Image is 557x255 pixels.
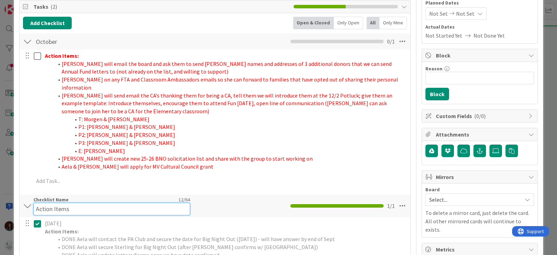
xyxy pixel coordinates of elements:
[45,52,79,59] strong: Action Items:
[78,116,149,123] span: T: Morgen & [PERSON_NAME]
[62,244,318,250] span: DONE Aela will secure Sterling for Big Night Out (after [PERSON_NAME] confirms w/ [GEOGRAPHIC_DATA])
[436,173,525,181] span: Mirrors
[436,130,525,139] span: Attachments
[379,17,407,29] div: Only Mine
[456,9,474,18] span: Not Set
[474,113,486,119] span: ( 0/0 )
[387,37,395,46] span: 0 / 1
[23,17,72,29] button: Add Checklist
[62,92,393,115] span: [PERSON_NAME] will send email the CA’s thanking them for being a CA, tell them we will introduce ...
[429,9,448,18] span: Not Set
[45,228,79,235] strong: Action Items:
[33,196,69,203] label: Checklist Name
[71,196,190,203] div: 12 / 64
[50,3,57,10] span: ( 2 )
[334,17,363,29] div: Only Open
[62,60,393,75] span: [PERSON_NAME] will email the board and ask them to send [PERSON_NAME] names and addresses of 3 ad...
[33,203,190,215] input: Add Checklist...
[425,31,462,40] span: Not Started Yet
[429,195,518,204] span: Select...
[62,235,335,242] span: DONE Aela will contact the PA Club and secure the date for Big Night Out ([DATE]) - will have ans...
[425,65,442,72] label: Reason
[78,147,125,154] span: E: [PERSON_NAME]
[367,17,379,29] div: All
[45,219,406,227] p: [DATE]
[33,35,190,48] input: Add Checklist...
[473,31,505,40] span: Not Done Yet
[425,209,534,234] p: To delete a mirror card, just delete the card. All other mirrored cards will continue to exists.
[425,88,449,100] button: Block
[62,155,313,162] span: [PERSON_NAME] will create new 25-26 BNO solicitation list and share with the group to start worki...
[33,2,290,11] span: Tasks
[78,139,175,146] span: P3: [PERSON_NAME] & [PERSON_NAME]
[78,131,175,138] span: P2: [PERSON_NAME] & [PERSON_NAME]
[62,163,213,170] span: Aela & [PERSON_NAME] will apply for MV Cultural Council grant
[62,76,399,91] span: [PERSON_NAME] on any FTA and Classroom Ambassadors emails so she can forward to families that hav...
[15,1,32,9] span: Support
[425,23,534,31] span: Actual Dates
[293,17,334,29] div: Open & Closed
[78,123,175,130] span: P1: [PERSON_NAME] & [PERSON_NAME]
[436,51,525,60] span: Block
[387,202,395,210] span: 1 / 1
[436,245,525,254] span: Metrics
[425,187,440,192] span: Board
[436,112,525,120] span: Custom Fields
